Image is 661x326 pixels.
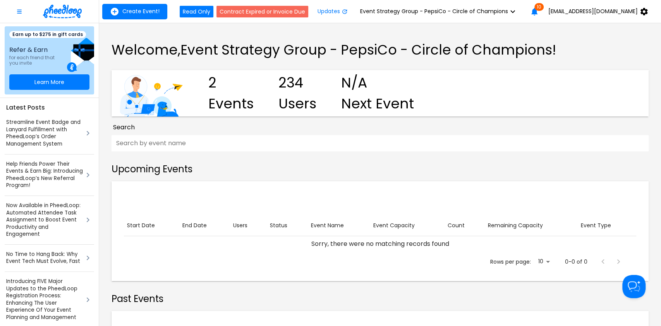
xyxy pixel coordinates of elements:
p: Contract Expired or Invoice Due [220,9,305,14]
button: Sort [308,218,347,233]
button: [EMAIL_ADDRESS][DOMAIN_NAME] [542,4,658,19]
p: Next Event [341,93,414,114]
img: Event List [118,70,184,117]
p: 2 [208,72,254,93]
div: Event Capacity [373,221,415,230]
button: Sort [124,218,158,233]
span: [EMAIL_ADDRESS][DOMAIN_NAME] [548,8,638,14]
h4: Latest Posts [5,103,94,113]
a: Streamline Event Badge and Lanyard Fulfillment with PheedLoop’s Order Management System [6,119,83,148]
div: Users [233,221,247,230]
p: Rows per page: [490,258,531,266]
div: 10 [534,256,553,267]
p: 0-0 of 0 [565,258,587,266]
button: Sort [230,218,251,233]
div: Count [447,221,464,230]
div: End Date [182,221,207,230]
button: Event Strategy Group - PepsiCo - Circle of Champions [354,4,527,19]
p: 234 [278,72,316,93]
a: Help Friends Power Their Events & Earn Big: Introducing PheedLoop’s New Referral Program! [6,161,83,189]
a: Contract Expired or Invoice Due [216,6,308,17]
p: Users [278,93,316,114]
button: Learn More [9,74,89,90]
iframe: Toggle Customer Support [622,275,646,298]
button: Updates [311,4,354,19]
button: add-event [102,4,167,19]
div: Remaining Capacity [488,221,543,230]
span: Updates [318,8,340,14]
p: N/A [341,72,414,93]
input: Search by event name [112,135,649,151]
span: Learn More [34,79,64,85]
button: Sort [267,218,290,233]
div: Event Type [581,221,611,230]
p: Events [208,93,254,114]
span: Search [113,123,135,132]
div: Event Name [311,221,344,230]
img: logo [43,5,82,18]
div: Sorry, there were no matching records found [127,239,633,249]
span: Event Strategy Group - PepsiCo - Circle of Champions [360,8,508,14]
div: Table Toolbar [124,190,636,215]
a: Now Available in PheedLoop: Automated Attendee Task Assignment to Boost Event Productivity and En... [6,202,83,238]
button: Sort [578,218,614,233]
button: Sort [444,218,467,233]
button: Sort [370,218,418,233]
span: for each friend that you invite [9,55,56,66]
div: Read Only [180,6,213,17]
button: Sort [485,218,546,233]
a: No Time to Hang Back: Why Event Tech Must Evolve, Fast [6,251,83,265]
div: Start Date [127,221,155,230]
span: Create Event! [122,8,160,14]
h2: Upcoming Events [112,164,649,175]
a: Introducing FIVE Major Updates to the PheedLoop Registration Process: Enhancing The User Experien... [6,278,83,321]
span: Refer & Earn [9,46,56,53]
button: Sort [179,218,210,233]
h2: Past Events [112,293,649,305]
h1: Welcome, Event Strategy Group - PepsiCo - Circle of Champions ! [112,42,649,58]
img: Referral [67,38,94,72]
span: Earn up to $275 in gift cards [9,31,86,38]
div: Status [270,221,287,230]
button: 10 [527,4,542,19]
span: 10 [534,3,544,11]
